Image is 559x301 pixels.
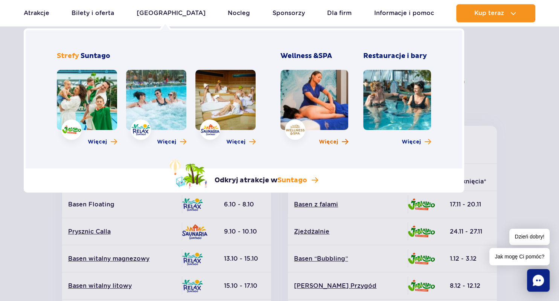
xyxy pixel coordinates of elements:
[489,248,550,265] span: Jak mogę Ci pomóc?
[72,4,114,22] a: Bilety i oferta
[273,4,305,22] a: Sponsorzy
[226,138,256,146] a: Więcej o strefie Saunaria
[24,4,49,22] a: Atrakcje
[402,138,431,146] a: Więcej o Restauracje i bary
[81,52,110,60] span: Suntago
[157,138,176,146] span: Więcej
[280,52,332,60] span: Wellness &
[456,4,535,22] button: Kup teraz
[228,4,250,22] a: Nocleg
[374,4,434,22] a: Informacje i pomoc
[88,138,107,146] span: Więcej
[57,52,79,60] span: Strefy
[402,138,421,146] span: Więcej
[215,176,307,185] p: Odkryj atrakcje w
[319,138,348,146] a: Więcej o Wellness & SPA
[327,4,352,22] a: Dla firm
[88,138,117,146] a: Więcej o strefie Jamango
[157,138,186,146] a: Więcej o strefie Relax
[226,138,245,146] span: Więcej
[527,269,550,292] div: Chat
[137,4,206,22] a: [GEOGRAPHIC_DATA]
[363,52,431,61] h3: Restauracje i bary
[318,52,332,60] span: SPA
[509,229,550,245] span: Dzień dobry!
[277,176,307,185] span: Suntago
[169,159,318,189] a: Odkryj atrakcje wSuntago
[474,10,504,17] span: Kup teraz
[319,138,338,146] span: Więcej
